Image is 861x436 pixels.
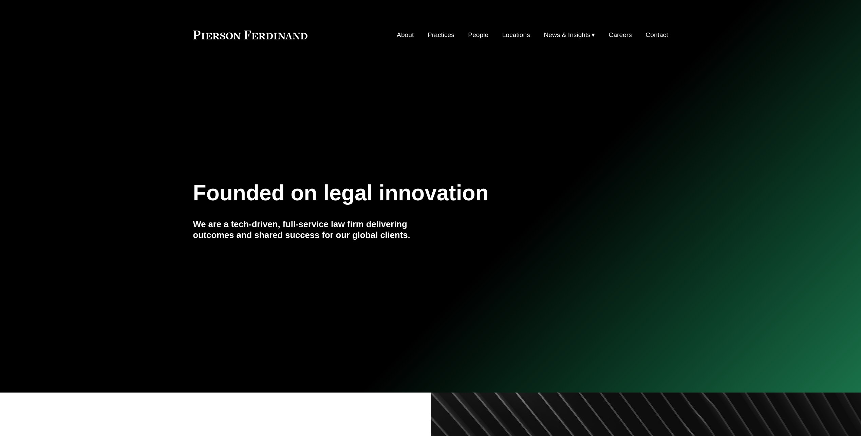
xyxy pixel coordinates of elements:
[645,29,668,41] a: Contact
[609,29,632,41] a: Careers
[544,29,591,41] span: News & Insights
[544,29,595,41] a: folder dropdown
[502,29,530,41] a: Locations
[428,29,454,41] a: Practices
[468,29,488,41] a: People
[193,181,589,205] h1: Founded on legal innovation
[397,29,414,41] a: About
[193,219,431,241] h4: We are a tech-driven, full-service law firm delivering outcomes and shared success for our global...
